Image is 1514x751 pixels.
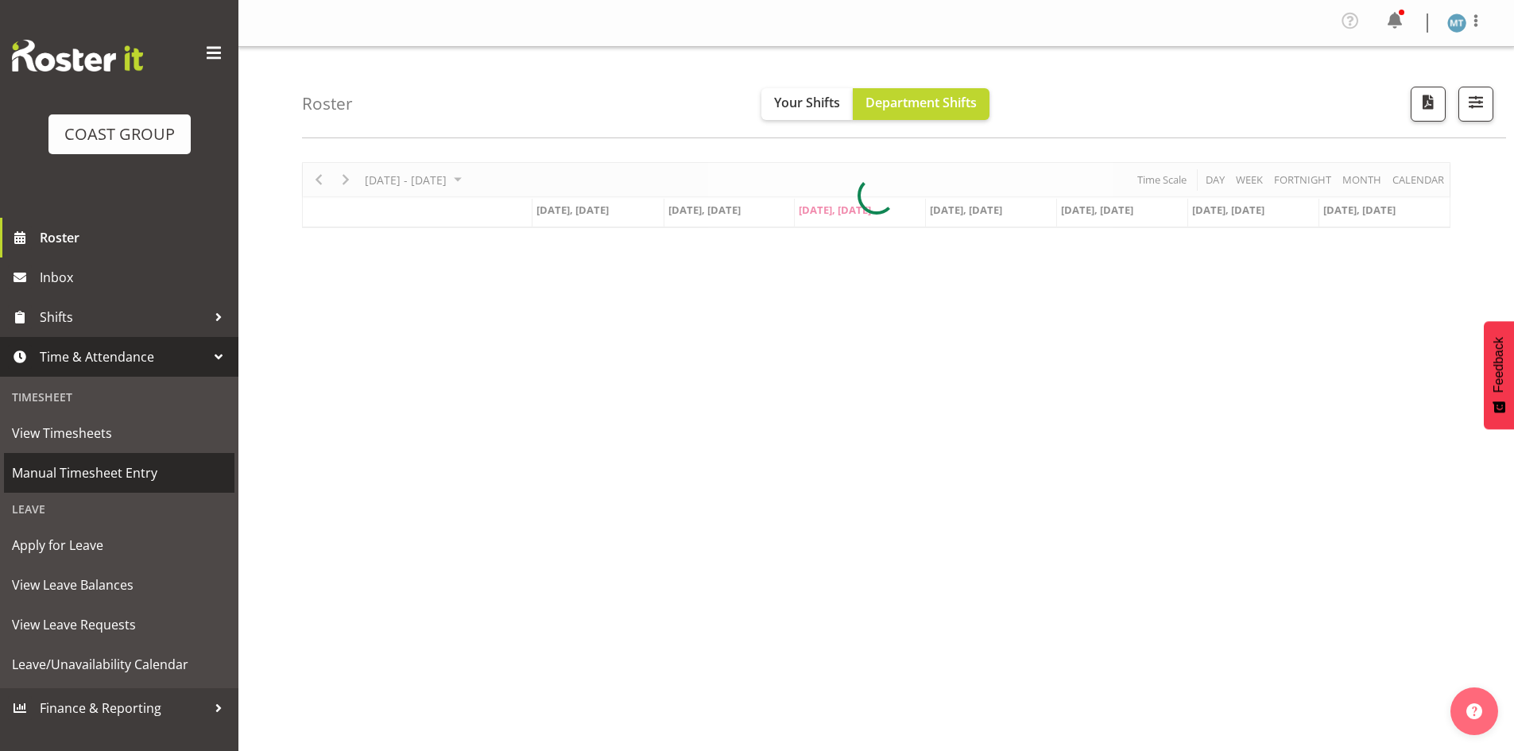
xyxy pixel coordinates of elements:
button: Filter Shifts [1458,87,1493,122]
span: Time & Attendance [40,345,207,369]
button: Download a PDF of the roster according to the set date range. [1411,87,1446,122]
a: View Leave Requests [4,605,234,645]
img: Rosterit website logo [12,40,143,72]
span: Manual Timesheet Entry [12,461,227,485]
div: Leave [4,493,234,525]
span: Department Shifts [865,94,977,111]
span: Inbox [40,265,230,289]
span: View Timesheets [12,421,227,445]
button: Your Shifts [761,88,853,120]
img: help-xxl-2.png [1466,703,1482,719]
span: Roster [40,226,230,250]
a: Manual Timesheet Entry [4,453,234,493]
button: Feedback - Show survey [1484,321,1514,429]
span: Shifts [40,305,207,329]
a: View Leave Balances [4,565,234,605]
img: malae-toleafoa1112.jpg [1447,14,1466,33]
span: Finance & Reporting [40,696,207,720]
span: Feedback [1492,337,1506,393]
a: View Timesheets [4,413,234,453]
span: Your Shifts [774,94,840,111]
span: Leave/Unavailability Calendar [12,652,227,676]
a: Apply for Leave [4,525,234,565]
h4: Roster [302,95,353,113]
span: View Leave Requests [12,613,227,637]
div: Timesheet [4,381,234,413]
button: Department Shifts [853,88,989,120]
div: COAST GROUP [64,122,175,146]
span: View Leave Balances [12,573,227,597]
span: Apply for Leave [12,533,227,557]
a: Leave/Unavailability Calendar [4,645,234,684]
